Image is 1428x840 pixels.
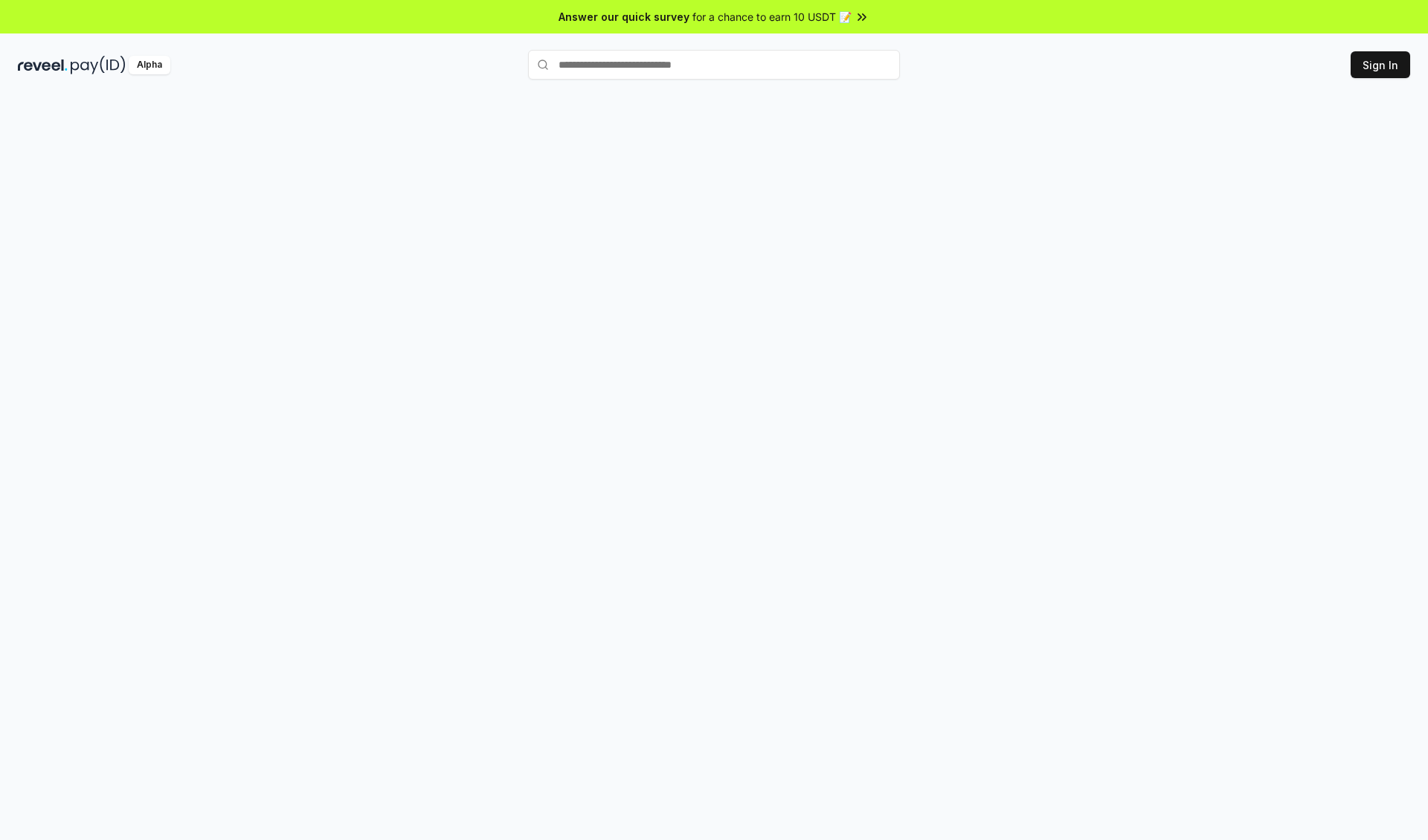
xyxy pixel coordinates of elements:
span: for a chance to earn 10 USDT 📝 [692,9,852,25]
button: Sign In [1351,51,1410,78]
span: Answer our quick survey [559,9,689,25]
img: pay_id [71,56,126,74]
img: reveel_dark [18,56,68,74]
div: Alpha [129,56,170,74]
